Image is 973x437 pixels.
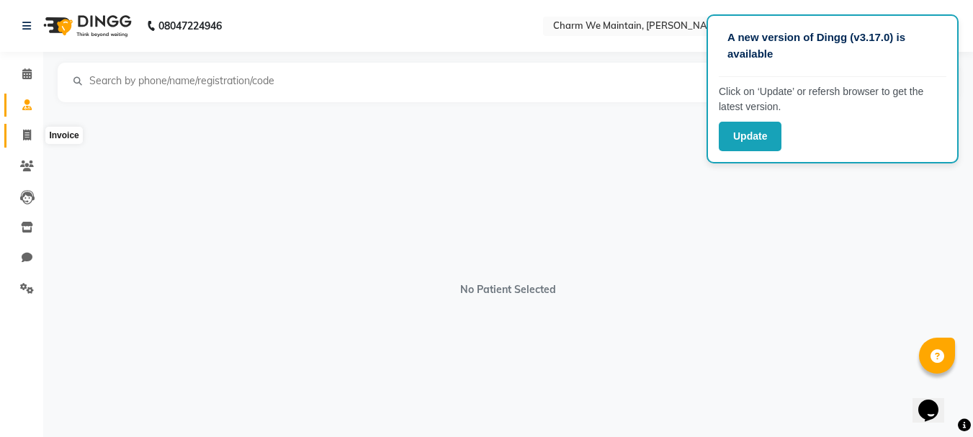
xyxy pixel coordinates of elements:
input: Search by phone/name/registration/code [88,73,286,89]
p: Click on ‘Update’ or refersh browser to get the latest version. [719,84,946,114]
p: A new version of Dingg (v3.17.0) is available [727,30,938,62]
b: 08047224946 [158,6,222,46]
iframe: chat widget [913,379,959,423]
div: Invoice [45,127,82,144]
img: logo [37,6,135,46]
button: Update [719,122,781,151]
